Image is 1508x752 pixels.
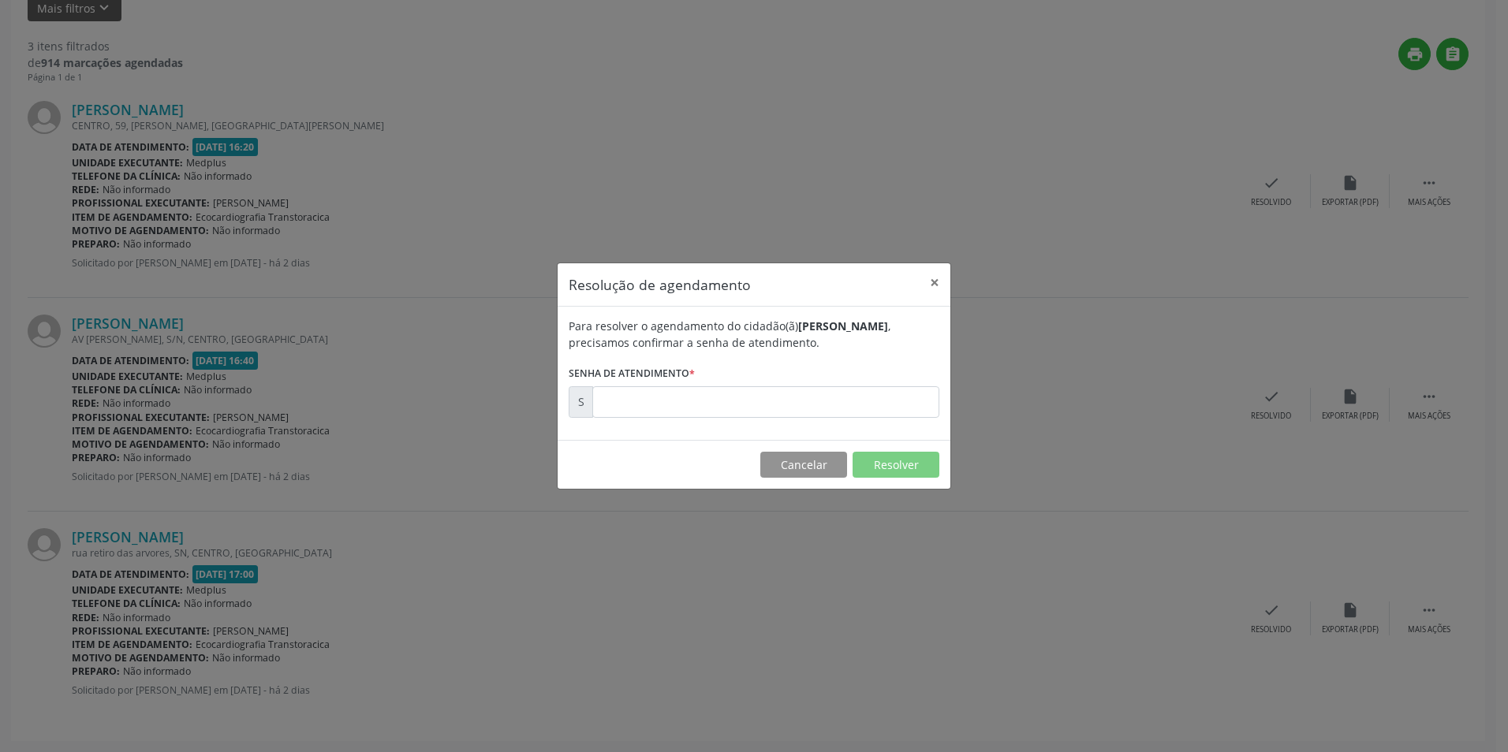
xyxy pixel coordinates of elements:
[760,452,847,478] button: Cancelar
[569,386,593,418] div: S
[569,274,751,295] h5: Resolução de agendamento
[853,452,939,478] button: Resolver
[569,362,695,386] label: Senha de atendimento
[569,318,939,351] div: Para resolver o agendamento do cidadão(ã) , precisamos confirmar a senha de atendimento.
[919,263,950,302] button: Close
[798,318,888,333] b: [PERSON_NAME]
